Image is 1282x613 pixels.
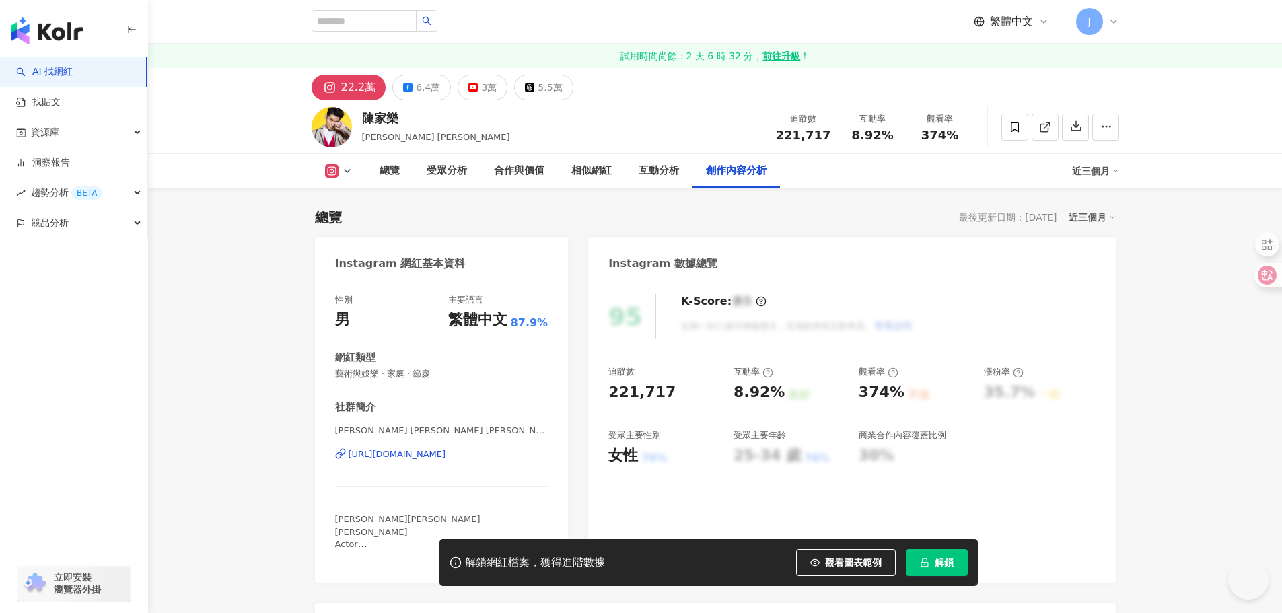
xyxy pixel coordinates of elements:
a: [URL][DOMAIN_NAME] [335,448,548,460]
span: search [422,16,431,26]
a: searchAI 找網紅 [16,65,73,79]
button: 觀看圖表範例 [796,549,896,576]
div: 主要語言 [448,294,483,306]
div: 繁體中文 [448,310,507,330]
div: 互動分析 [639,163,679,179]
span: 8.92% [851,129,893,142]
span: 觀看圖表範例 [825,557,882,568]
img: logo [11,17,83,44]
div: Instagram 數據總覽 [608,256,717,271]
div: 解鎖網紅檔案，獲得進階數據 [465,556,605,570]
div: 8.92% [734,382,785,403]
span: [PERSON_NAME] [PERSON_NAME] [PERSON_NAME]| carlosbb [335,425,548,437]
div: 商業合作內容覆蓋比例 [859,429,946,441]
div: 漲粉率 [984,366,1024,378]
a: 試用時間尚餘：2 天 6 時 32 分，前往升級！ [148,44,1282,68]
button: 22.2萬 [312,75,386,100]
span: 資源庫 [31,117,59,147]
span: 藝術與娛樂 · 家庭 · 節慶 [335,368,548,380]
div: 互動率 [734,366,773,378]
span: 221,717 [776,128,831,142]
button: 3萬 [458,75,507,100]
strong: 前往升級 [762,49,800,63]
button: 5.5萬 [514,75,573,100]
div: 受眾主要年齡 [734,429,786,441]
div: 追蹤數 [608,366,635,378]
span: rise [16,188,26,198]
span: 繁體中文 [990,14,1033,29]
div: 總覽 [315,208,342,227]
div: 最後更新日期：[DATE] [959,212,1057,223]
span: 87.9% [511,316,548,330]
span: 競品分析 [31,208,69,238]
div: 6.4萬 [416,78,440,97]
span: 解鎖 [935,557,954,568]
div: 3萬 [481,78,497,97]
span: lock [920,558,929,567]
div: 觀看率 [859,366,898,378]
div: 221,717 [608,382,676,403]
div: 受眾分析 [427,163,467,179]
div: 5.5萬 [538,78,562,97]
div: 女性 [608,445,638,466]
div: 近三個月 [1072,160,1119,182]
span: 趨勢分析 [31,178,102,208]
div: Instagram 網紅基本資料 [335,256,466,271]
div: BETA [71,186,102,200]
span: [PERSON_NAME][PERSON_NAME] [PERSON_NAME] Actor 英皇娛樂工作接洽： [PERSON_NAME] :[PHONE_NUMBER] E-mail: [E... [335,514,522,585]
button: 解鎖 [906,549,968,576]
div: 互動率 [847,112,898,126]
div: 近三個月 [1069,209,1116,226]
div: 22.2萬 [341,78,376,97]
a: 洞察報告 [16,156,70,170]
span: 立即安裝 瀏覽器外掛 [54,571,101,596]
div: 創作內容分析 [706,163,767,179]
div: 相似網紅 [571,163,612,179]
div: 男 [335,310,350,330]
button: 6.4萬 [392,75,451,100]
div: 性別 [335,294,353,306]
div: 網紅類型 [335,351,376,365]
span: [PERSON_NAME] [PERSON_NAME] [362,132,510,142]
div: 合作與價值 [494,163,544,179]
div: 受眾主要性別 [608,429,661,441]
div: 觀看率 [915,112,966,126]
img: KOL Avatar [312,107,352,147]
div: K-Score : [681,294,767,309]
div: 陳家樂 [362,110,510,127]
span: 374% [921,129,959,142]
div: 社群簡介 [335,400,376,414]
span: J [1088,14,1090,29]
div: 追蹤數 [776,112,831,126]
img: chrome extension [22,573,48,594]
div: 總覽 [380,163,400,179]
a: 找貼文 [16,96,61,109]
a: chrome extension立即安裝 瀏覽器外掛 [17,565,131,602]
div: 374% [859,382,904,403]
div: [URL][DOMAIN_NAME] [349,448,446,460]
